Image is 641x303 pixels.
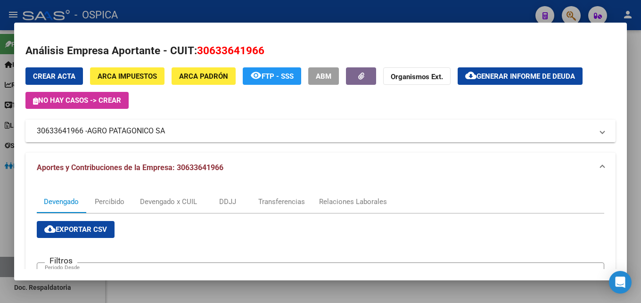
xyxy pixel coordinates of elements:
button: Crear Acta [25,67,83,85]
mat-expansion-panel-header: 30633641966 -AGRO PATAGONICO SA [25,120,616,142]
span: Exportar CSV [44,225,107,234]
button: No hay casos -> Crear [25,92,129,109]
div: Devengado [44,197,79,207]
span: Generar informe de deuda [477,72,575,81]
mat-icon: remove_red_eye [250,70,262,81]
span: ABM [316,72,331,81]
button: Generar informe de deuda [458,67,583,85]
button: ARCA Impuestos [90,67,164,85]
mat-expansion-panel-header: Aportes y Contribuciones de la Empresa: 30633641966 [25,153,616,183]
span: Aportes y Contribuciones de la Empresa: 30633641966 [37,163,223,172]
div: Percibido [95,197,124,207]
div: Devengado x CUIL [140,197,197,207]
span: Crear Acta [33,72,75,81]
span: 30633641966 [197,44,264,57]
button: ABM [308,67,339,85]
button: Exportar CSV [37,221,115,238]
mat-icon: cloud_download [465,70,477,81]
mat-panel-title: 30633641966 - [37,125,593,137]
mat-icon: cloud_download [44,223,56,235]
div: DDJJ [219,197,236,207]
h3: Filtros [45,255,77,266]
span: No hay casos -> Crear [33,96,121,105]
h2: Análisis Empresa Aportante - CUIT: [25,43,616,59]
span: FTP - SSS [262,72,294,81]
div: Open Intercom Messenger [609,271,632,294]
span: AGRO PATAGONICO SA [87,125,165,137]
button: ARCA Padrón [172,67,236,85]
strong: Organismos Ext. [391,73,443,81]
button: Organismos Ext. [383,67,451,85]
div: Transferencias [258,197,305,207]
div: Relaciones Laborales [319,197,387,207]
span: ARCA Impuestos [98,72,157,81]
button: FTP - SSS [243,67,301,85]
span: ARCA Padrón [179,72,228,81]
